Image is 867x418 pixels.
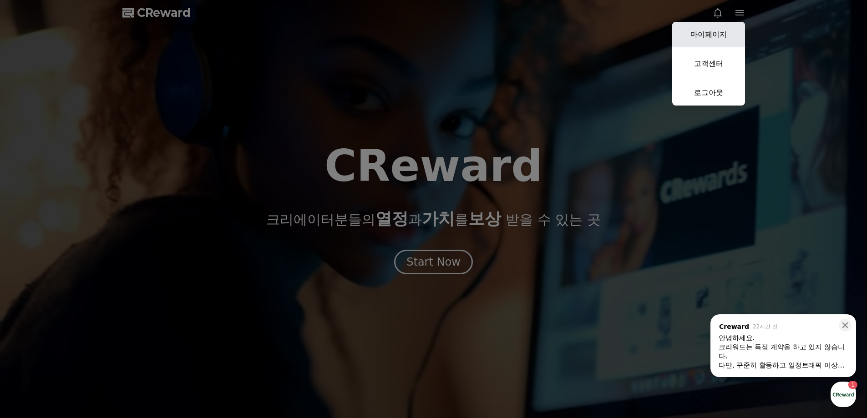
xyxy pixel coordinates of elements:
button: 마이페이지 고객센터 로그아웃 [672,22,745,106]
span: 설정 [141,302,152,309]
a: 홈 [3,288,60,311]
a: 1대화 [60,288,117,311]
a: 로그아웃 [672,80,745,106]
a: 고객센터 [672,51,745,76]
a: 마이페이지 [672,22,745,47]
span: 1 [92,288,96,295]
span: 대화 [83,302,94,310]
span: 홈 [29,302,34,309]
a: 설정 [117,288,175,311]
